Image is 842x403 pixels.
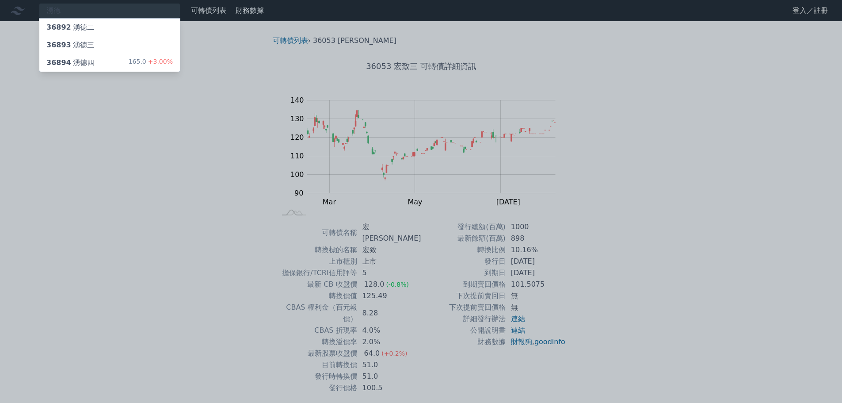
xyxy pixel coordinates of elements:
span: +3.00% [146,58,173,65]
a: 36893湧德三 [39,36,180,54]
span: 36892 [46,23,71,31]
div: 湧德二 [46,22,94,33]
a: 36892湧德二 [39,19,180,36]
span: 36894 [46,58,71,67]
span: 36893 [46,41,71,49]
div: 湧德三 [46,40,94,50]
a: 36894湧德四 165.0+3.00% [39,54,180,72]
div: 湧德四 [46,58,94,68]
div: 165.0 [129,58,173,68]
